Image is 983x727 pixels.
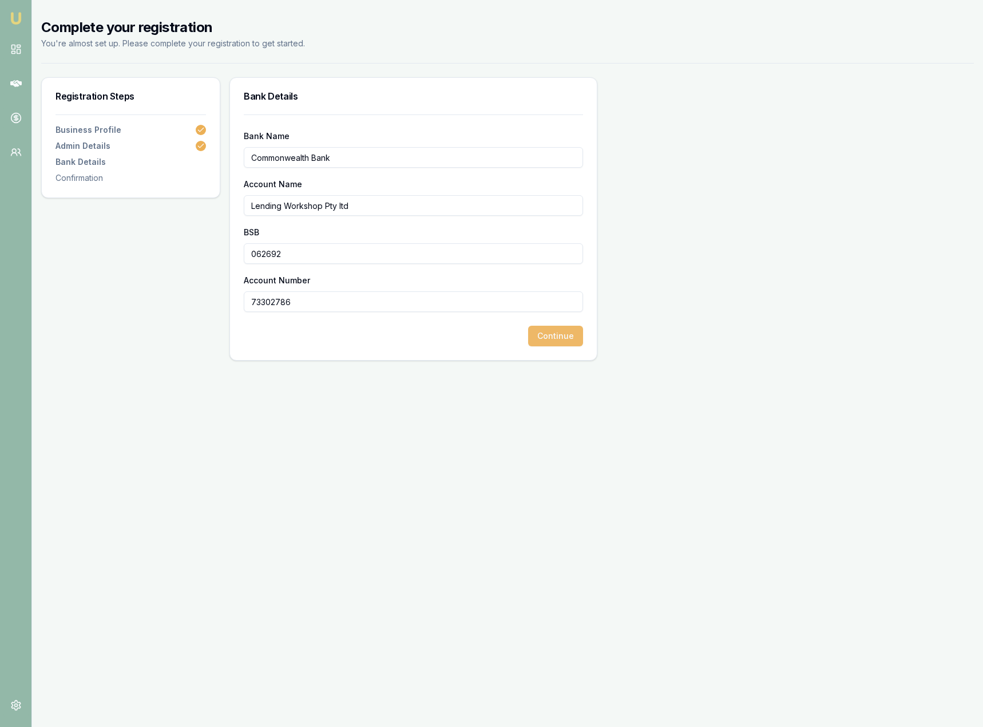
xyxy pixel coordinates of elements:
h3: Registration Steps [56,92,206,101]
h2: Complete your registration [41,18,974,37]
a: Admin Details [56,140,206,152]
p: You're almost set up. Please complete your registration to get started. [41,38,974,49]
img: emu-icon-u.png [9,11,23,25]
label: BSB [244,227,259,237]
h3: Bank Details [244,92,582,101]
a: Business Profile [56,124,206,136]
div: Confirmation [56,172,206,184]
a: Bank Details [56,156,206,168]
label: Bank Name [244,131,290,141]
label: Account Name [244,179,302,189]
label: Account Number [244,275,310,285]
button: Continue [528,326,583,346]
